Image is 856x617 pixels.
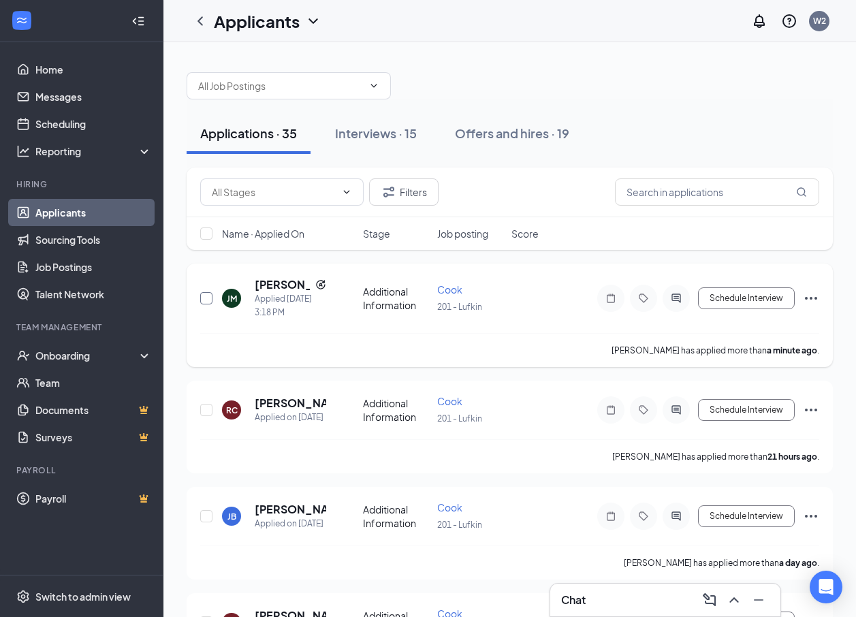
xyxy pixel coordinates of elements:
[668,405,684,415] svg: ActiveChat
[35,56,152,83] a: Home
[803,402,819,418] svg: Ellipses
[363,503,429,530] div: Additional Information
[35,485,152,512] a: PayrollCrown
[698,505,795,527] button: Schedule Interview
[255,502,326,517] h5: [PERSON_NAME]
[723,589,745,611] button: ChevronUp
[668,293,684,304] svg: ActiveChat
[437,283,462,296] span: Cook
[767,345,817,355] b: a minute ago
[750,592,767,608] svg: Minimize
[227,293,237,304] div: JM
[511,227,539,240] span: Score
[437,302,482,312] span: 201 - Lufkin
[803,290,819,306] svg: Ellipses
[635,293,652,304] svg: Tag
[35,349,140,362] div: Onboarding
[603,293,619,304] svg: Note
[603,511,619,522] svg: Note
[227,511,236,522] div: JB
[813,15,826,27] div: W2
[200,125,297,142] div: Applications · 35
[612,345,819,356] p: [PERSON_NAME] has applied more than .
[255,411,326,424] div: Applied on [DATE]
[748,589,770,611] button: Minimize
[16,464,149,476] div: Payroll
[615,178,819,206] input: Search in applications
[455,125,569,142] div: Offers and hires · 19
[437,413,482,424] span: 201 - Lufkin
[35,110,152,138] a: Scheduling
[35,396,152,424] a: DocumentsCrown
[437,395,462,407] span: Cook
[368,80,379,91] svg: ChevronDown
[635,511,652,522] svg: Tag
[15,14,29,27] svg: WorkstreamLogo
[698,287,795,309] button: Schedule Interview
[35,83,152,110] a: Messages
[726,592,742,608] svg: ChevronUp
[16,590,30,603] svg: Settings
[35,199,152,226] a: Applicants
[16,178,149,190] div: Hiring
[698,399,795,421] button: Schedule Interview
[624,557,819,569] p: [PERSON_NAME] has applied more than .
[369,178,439,206] button: Filter Filters
[35,226,152,253] a: Sourcing Tools
[214,10,300,33] h1: Applicants
[779,558,817,568] b: a day ago
[255,396,326,411] h5: [PERSON_NAME]
[16,321,149,333] div: Team Management
[198,78,363,93] input: All Job Postings
[363,227,390,240] span: Stage
[381,184,397,200] svg: Filter
[255,277,310,292] h5: [PERSON_NAME]
[35,281,152,308] a: Talent Network
[781,13,797,29] svg: QuestionInfo
[35,369,152,396] a: Team
[803,508,819,524] svg: Ellipses
[255,292,326,319] div: Applied [DATE] 3:18 PM
[701,592,718,608] svg: ComposeMessage
[222,227,304,240] span: Name · Applied On
[35,253,152,281] a: Job Postings
[437,227,488,240] span: Job posting
[363,285,429,312] div: Additional Information
[335,125,417,142] div: Interviews · 15
[635,405,652,415] svg: Tag
[315,279,326,290] svg: Reapply
[751,13,767,29] svg: Notifications
[668,511,684,522] svg: ActiveChat
[437,520,482,530] span: 201 - Lufkin
[341,187,352,197] svg: ChevronDown
[603,405,619,415] svg: Note
[255,517,326,531] div: Applied on [DATE]
[192,13,208,29] svg: ChevronLeft
[35,144,153,158] div: Reporting
[305,13,321,29] svg: ChevronDown
[437,501,462,513] span: Cook
[796,187,807,197] svg: MagnifyingGlass
[16,144,30,158] svg: Analysis
[131,14,145,28] svg: Collapse
[16,349,30,362] svg: UserCheck
[561,592,586,607] h3: Chat
[226,405,238,416] div: RC
[363,396,429,424] div: Additional Information
[35,424,152,451] a: SurveysCrown
[810,571,842,603] div: Open Intercom Messenger
[212,185,336,200] input: All Stages
[612,451,819,462] p: [PERSON_NAME] has applied more than .
[767,452,817,462] b: 21 hours ago
[35,590,131,603] div: Switch to admin view
[699,589,720,611] button: ComposeMessage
